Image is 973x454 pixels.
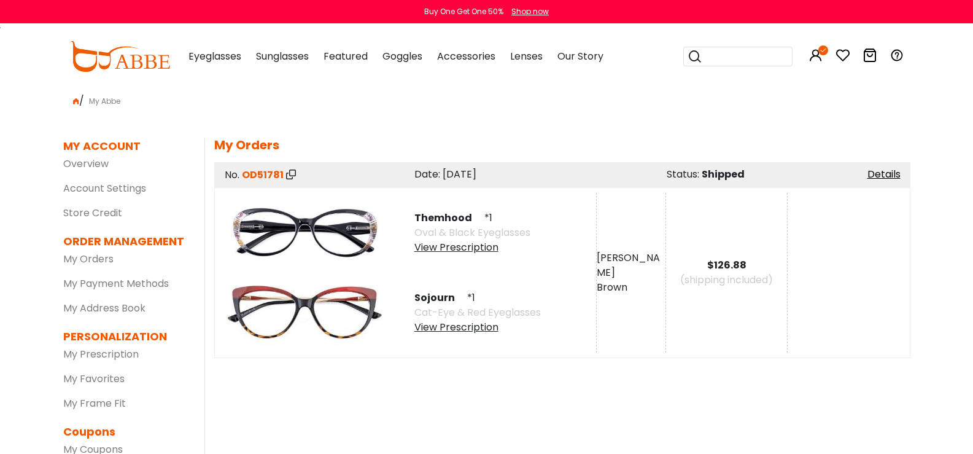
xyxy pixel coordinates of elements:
dt: ORDER MANAGEMENT [63,233,186,249]
span: Lenses [510,49,543,63]
img: product image [225,193,385,273]
div: $126.88 [666,258,787,273]
a: My Favorites [63,372,125,386]
span: Eyeglasses [188,49,241,63]
span: Sunglasses [256,49,309,63]
dt: PERSONALIZATION [63,328,186,345]
span: My Abbe [84,96,125,106]
a: My Frame Fit [63,396,126,410]
a: Shop now [505,6,549,17]
a: My Orders [63,252,114,266]
div: / [63,88,910,108]
img: product image [225,273,385,353]
img: home.png [73,98,79,104]
dt: Coupons [63,423,186,440]
a: Account Settings [63,181,146,195]
div: Buy One Get One 50% [424,6,503,17]
a: Overview [63,157,109,171]
span: Themhood [414,211,482,225]
span: Date: [414,167,440,181]
div: View Prescription [414,240,530,255]
div: View Prescription [414,320,541,335]
iframe: Chat [705,16,964,409]
div: (shipping included) [666,273,787,288]
a: My Prescription [63,347,139,361]
span: Sojourn [414,291,465,305]
span: Our Story [557,49,603,63]
span: OD51781 [242,168,284,182]
span: Cat-Eye & Red Eyeglasses [414,305,541,319]
span: Status: [667,167,699,181]
dt: MY ACCOUNT [63,138,141,154]
h5: My Orders [214,138,910,152]
div: Brown [597,280,665,295]
span: Shipped [702,167,745,181]
span: Oval & Black Eyeglasses [414,225,530,240]
a: My Payment Methods [63,276,169,291]
a: Store Credit [63,206,122,220]
div: Shop now [511,6,549,17]
img: abbeglasses.com [69,41,170,72]
span: Accessories [437,49,495,63]
span: No. [225,168,239,182]
span: [DATE] [443,167,476,181]
div: [PERSON_NAME] [597,251,665,280]
span: Featured [324,49,368,63]
a: My Address Book [63,301,145,315]
span: Goggles [382,49,422,63]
